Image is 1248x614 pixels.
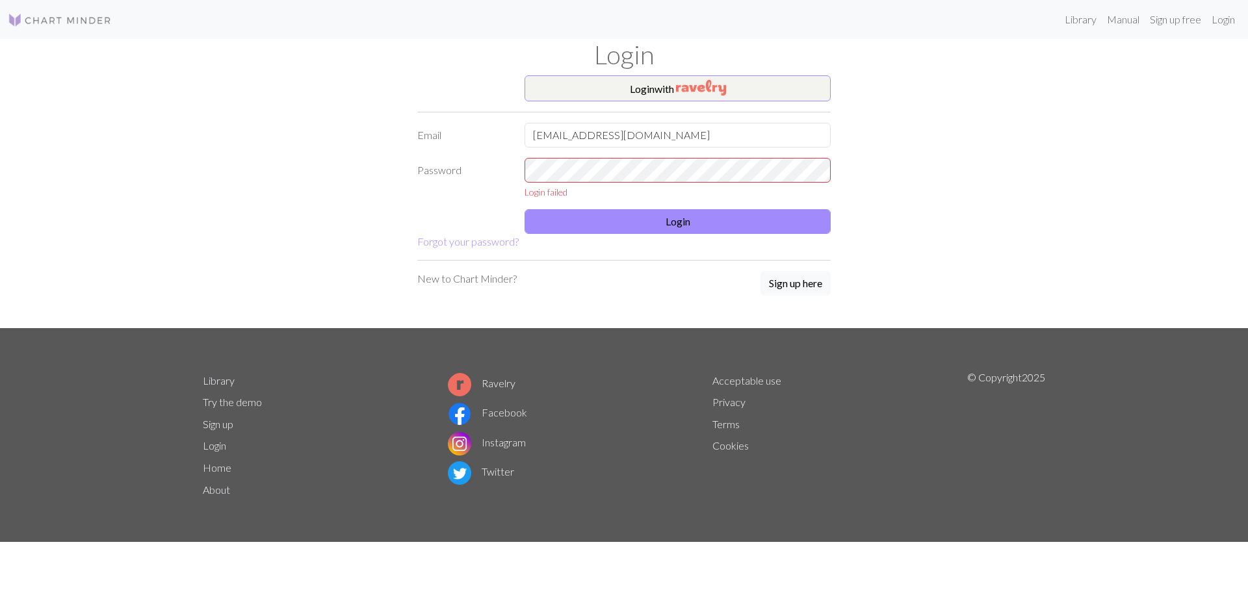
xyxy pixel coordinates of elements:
button: Sign up here [760,271,831,296]
a: Forgot your password? [417,235,519,248]
img: Instagram logo [448,432,471,455]
a: Login [1206,6,1240,32]
a: Try the demo [203,396,262,408]
label: Email [409,123,517,147]
a: Cookies [712,439,749,452]
a: Sign up [203,418,233,430]
a: Library [1059,6,1102,32]
div: Login failed [525,185,831,199]
a: Privacy [712,396,746,408]
a: Sign up free [1145,6,1206,32]
a: Terms [712,418,740,430]
a: Sign up here [760,271,831,297]
img: Twitter logo [448,461,471,485]
a: Acceptable use [712,374,781,387]
a: Login [203,439,226,452]
a: Instagram [448,436,526,448]
p: New to Chart Minder? [417,271,517,287]
img: Logo [8,12,112,28]
button: Login [525,209,831,234]
a: Library [203,374,235,387]
a: About [203,483,230,496]
button: Loginwith [525,75,831,101]
img: Ravelry [676,80,726,96]
a: Home [203,461,231,474]
img: Ravelry logo [448,373,471,396]
a: Manual [1102,6,1145,32]
label: Password [409,158,517,199]
h1: Login [195,39,1053,70]
p: © Copyright 2025 [967,370,1045,501]
a: Twitter [448,465,514,478]
a: Ravelry [448,377,515,389]
a: Facebook [448,406,527,418]
img: Facebook logo [448,402,471,426]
